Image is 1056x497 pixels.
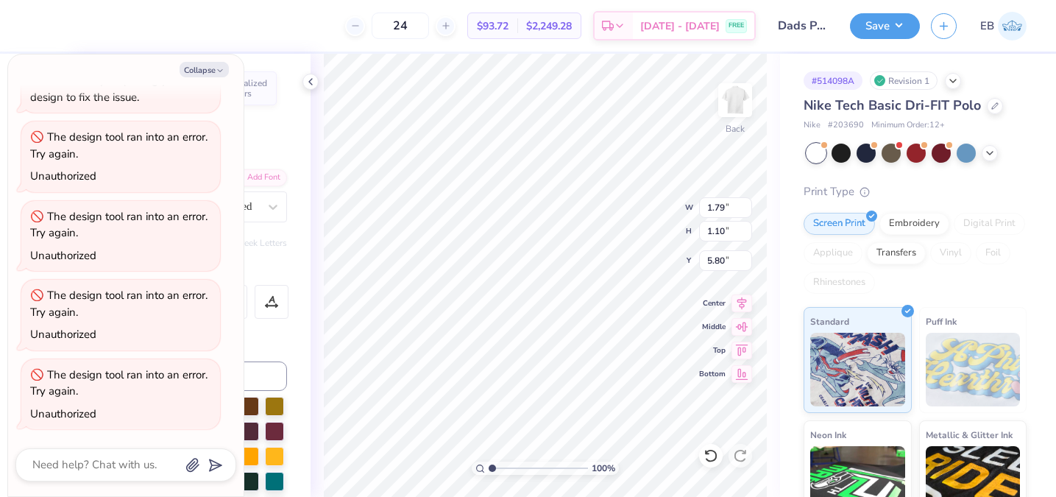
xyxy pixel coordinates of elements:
span: $93.72 [477,18,508,34]
input: – – [372,13,429,39]
div: The design tool ran into an error. Try again. [30,288,208,320]
div: The design tool failed to load some fonts. Try reopening your design to fix the issue. [30,57,191,105]
input: Untitled Design [767,11,839,40]
span: # 203690 [828,119,864,132]
div: Rhinestones [804,272,875,294]
div: Vinyl [930,242,971,264]
a: EB [980,12,1027,40]
span: Neon Ink [810,427,846,443]
div: Unauthorized [30,327,96,342]
button: Collapse [180,62,229,77]
span: FREE [729,21,744,31]
span: $2,249.28 [526,18,572,34]
img: Emma Burke [998,12,1027,40]
span: 100 % [592,462,615,475]
div: The design tool ran into an error. Try again. [30,209,208,241]
div: Back [726,122,745,135]
div: Print Type [804,183,1027,200]
div: Transfers [867,242,926,264]
img: Back [720,85,750,115]
div: Embroidery [879,213,949,235]
div: Digital Print [954,213,1025,235]
span: Bottom [699,369,726,379]
span: Minimum Order: 12 + [871,119,945,132]
div: Unauthorized [30,406,96,421]
div: Unauthorized [30,169,96,183]
div: The design tool ran into an error. Try again. [30,367,208,399]
span: Center [699,298,726,309]
span: Nike [804,119,821,132]
span: Metallic & Glitter Ink [926,427,1013,443]
span: [DATE] - [DATE] [640,18,720,34]
span: Middle [699,322,726,332]
div: # 514098A [804,71,862,90]
img: Puff Ink [926,333,1021,406]
div: The design tool ran into an error. Try again. [30,130,208,161]
div: Add Font [229,169,287,186]
span: Puff Ink [926,314,957,329]
div: Applique [804,242,862,264]
button: Save [850,13,920,39]
span: Nike Tech Basic Dri-FIT Polo [804,96,981,114]
span: Top [699,345,726,356]
div: Revision 1 [870,71,938,90]
span: Standard [810,314,849,329]
div: Unauthorized [30,248,96,263]
div: Screen Print [804,213,875,235]
div: Foil [976,242,1010,264]
span: EB [980,18,994,35]
img: Standard [810,333,905,406]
